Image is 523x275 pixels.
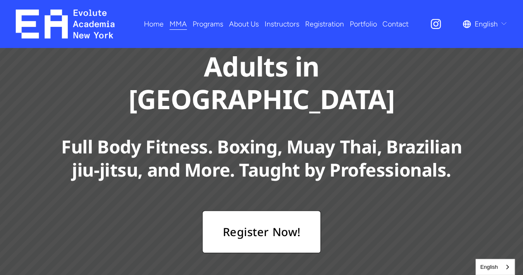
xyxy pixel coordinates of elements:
[16,10,115,38] img: EA
[265,17,299,31] a: Instructors
[382,17,408,31] a: Contact
[202,210,320,253] a: Register Now!
[61,134,466,182] strong: Full Body Fitness. Boxing, Muay Thai, Brazilian jiu-jitsu, and More. Taught by Professionals.
[474,17,497,31] span: English
[193,17,223,31] a: folder dropdown
[463,17,507,31] div: language picker
[430,18,442,30] a: Instagram
[118,16,412,117] strong: Mixed Martial Arts for Adults in [GEOGRAPHIC_DATA]
[193,17,223,31] span: Programs
[229,17,259,31] a: About Us
[170,17,187,31] span: MMA
[305,17,344,31] a: Registration
[476,259,514,275] a: English
[349,17,377,31] a: Portfolio
[144,17,164,31] a: Home
[170,17,187,31] a: folder dropdown
[475,259,515,275] aside: Language selected: English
